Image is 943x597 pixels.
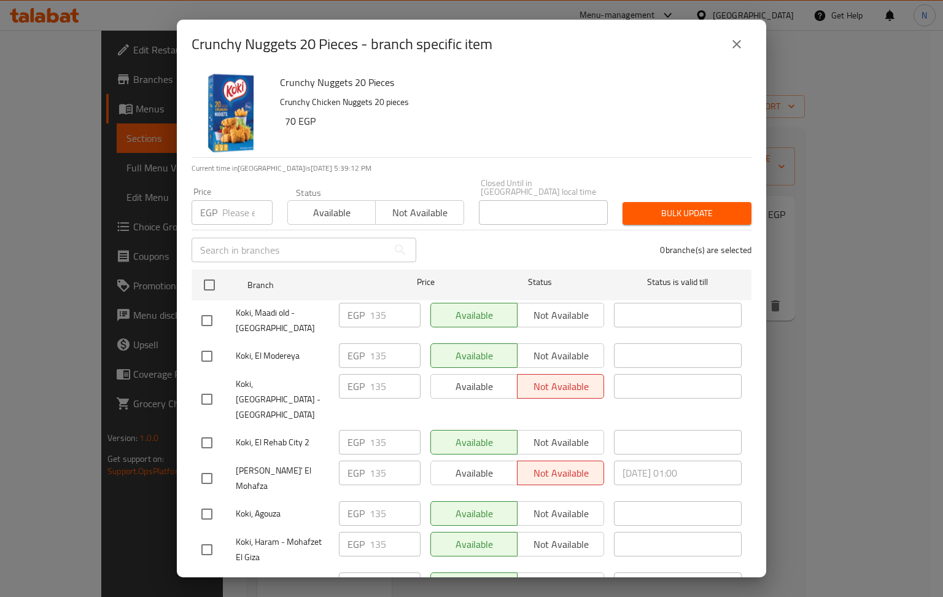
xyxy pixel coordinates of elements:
[287,200,376,225] button: Available
[347,537,365,552] p: EGP
[192,74,270,152] img: Crunchy Nuggets 20 Pieces
[280,74,742,91] h6: Crunchy Nuggets 20 Pieces
[285,112,742,130] h6: 70 EGP
[347,379,365,394] p: EGP
[722,29,751,59] button: close
[247,278,375,293] span: Branch
[347,435,365,450] p: EGP
[370,303,421,327] input: Please enter price
[623,202,751,225] button: Bulk update
[192,163,751,174] p: Current time in [GEOGRAPHIC_DATA] is [DATE] 5:39:12 PM
[476,275,604,290] span: Status
[236,534,329,565] span: Koki, Haram - Mohafzet El Giza
[236,305,329,336] span: Koki, Maadi old - [GEOGRAPHIC_DATA]
[347,466,365,480] p: EGP
[347,308,365,322] p: EGP
[385,275,467,290] span: Price
[614,275,742,290] span: Status is valid till
[236,435,329,450] span: Koki, El Rehab City 2
[192,34,492,54] h2: Crunchy Nuggets 20 Pieces - branch specific item
[236,377,329,423] span: Koki, [GEOGRAPHIC_DATA] - [GEOGRAPHIC_DATA]
[222,200,273,225] input: Please enter price
[660,244,751,256] p: 0 branche(s) are selected
[347,506,365,521] p: EGP
[347,348,365,363] p: EGP
[632,206,742,221] span: Bulk update
[370,430,421,455] input: Please enter price
[370,461,421,485] input: Please enter price
[280,95,742,110] p: Crunchy Chicken Nuggets 20 pieces
[370,501,421,526] input: Please enter price
[370,532,421,556] input: Please enter price
[375,200,464,225] button: Not available
[236,463,329,494] span: [PERSON_NAME]' El Mohafza
[370,343,421,368] input: Please enter price
[236,506,329,521] span: Koki, Agouza
[200,205,217,220] p: EGP
[293,204,371,222] span: Available
[381,204,459,222] span: Not available
[370,572,421,597] input: Please enter price
[236,348,329,364] span: Koki, El Modereya
[192,238,388,262] input: Search in branches
[370,374,421,399] input: Please enter price
[347,577,365,592] p: EGP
